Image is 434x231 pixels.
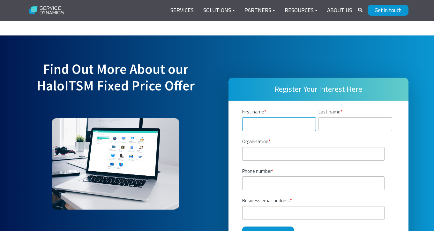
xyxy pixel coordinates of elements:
h2: Find Out More About our HaloITSM Fixed Price Offer [26,61,206,111]
img: Service Dynamics Logo - White [26,2,68,19]
a: Services [166,3,198,18]
span: Phone number [242,167,272,175]
div: Navigation Menu [166,3,357,18]
a: Solutions [198,3,240,18]
a: Resources [280,3,322,18]
span: Business email address [242,197,290,204]
a: Get in touch [368,5,408,16]
a: About Us [322,3,357,18]
span: Last name [318,108,340,115]
div: Register Your Interest Here [228,78,408,101]
img: Halo_Demo [52,118,179,210]
span: First name [242,108,264,115]
span: Organisation [242,138,268,145]
a: Partners [240,3,280,18]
